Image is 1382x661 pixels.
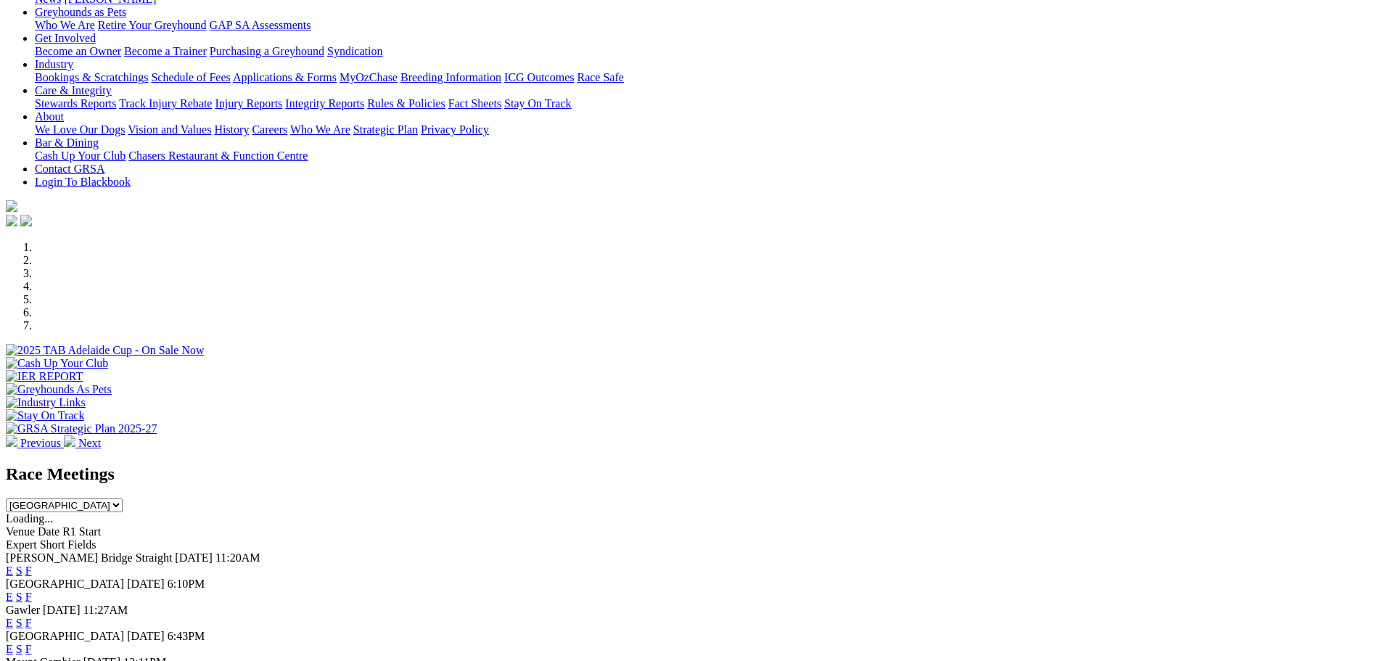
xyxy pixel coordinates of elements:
[6,591,13,603] a: E
[35,110,64,123] a: About
[367,97,445,110] a: Rules & Policies
[6,464,1376,484] h2: Race Meetings
[25,617,32,629] a: F
[62,525,101,538] span: R1 Start
[35,32,96,44] a: Get Involved
[119,97,212,110] a: Track Injury Rebate
[67,538,96,551] span: Fields
[98,19,207,31] a: Retire Your Greyhound
[35,123,1376,136] div: About
[151,71,230,83] a: Schedule of Fees
[6,396,86,409] img: Industry Links
[16,643,22,655] a: S
[40,538,65,551] span: Short
[16,591,22,603] a: S
[127,578,165,590] span: [DATE]
[25,591,32,603] a: F
[6,551,172,564] span: [PERSON_NAME] Bridge Straight
[215,551,260,564] span: 11:20AM
[124,45,207,57] a: Become a Trainer
[35,45,121,57] a: Become an Owner
[127,630,165,642] span: [DATE]
[128,149,308,162] a: Chasers Restaurant & Function Centre
[35,71,1376,84] div: Industry
[504,71,574,83] a: ICG Outcomes
[35,149,1376,163] div: Bar & Dining
[340,71,398,83] a: MyOzChase
[64,435,75,447] img: chevron-right-pager-white.svg
[6,437,64,449] a: Previous
[35,149,126,162] a: Cash Up Your Club
[128,123,211,136] a: Vision and Values
[168,630,205,642] span: 6:43PM
[16,617,22,629] a: S
[6,215,17,226] img: facebook.svg
[43,604,81,616] span: [DATE]
[35,71,148,83] a: Bookings & Scratchings
[214,123,249,136] a: History
[504,97,571,110] a: Stay On Track
[448,97,501,110] a: Fact Sheets
[78,437,101,449] span: Next
[83,604,128,616] span: 11:27AM
[6,538,37,551] span: Expert
[35,176,131,188] a: Login To Blackbook
[38,525,59,538] span: Date
[6,630,124,642] span: [GEOGRAPHIC_DATA]
[6,643,13,655] a: E
[35,19,1376,32] div: Greyhounds as Pets
[6,344,205,357] img: 2025 TAB Adelaide Cup - On Sale Now
[6,564,13,577] a: E
[327,45,382,57] a: Syndication
[35,123,125,136] a: We Love Our Dogs
[233,71,337,83] a: Applications & Forms
[6,383,112,396] img: Greyhounds As Pets
[6,578,124,590] span: [GEOGRAPHIC_DATA]
[6,422,157,435] img: GRSA Strategic Plan 2025-27
[25,564,32,577] a: F
[20,437,61,449] span: Previous
[353,123,418,136] a: Strategic Plan
[35,19,95,31] a: Who We Are
[210,19,311,31] a: GAP SA Assessments
[252,123,287,136] a: Careers
[35,84,112,97] a: Care & Integrity
[6,512,53,525] span: Loading...
[6,435,17,447] img: chevron-left-pager-white.svg
[35,6,126,18] a: Greyhounds as Pets
[16,564,22,577] a: S
[20,215,32,226] img: twitter.svg
[577,71,623,83] a: Race Safe
[215,97,282,110] a: Injury Reports
[6,370,83,383] img: IER REPORT
[35,58,73,70] a: Industry
[175,551,213,564] span: [DATE]
[168,578,205,590] span: 6:10PM
[6,604,40,616] span: Gawler
[35,136,99,149] a: Bar & Dining
[210,45,324,57] a: Purchasing a Greyhound
[64,437,101,449] a: Next
[6,525,35,538] span: Venue
[35,45,1376,58] div: Get Involved
[6,357,108,370] img: Cash Up Your Club
[35,163,104,175] a: Contact GRSA
[25,643,32,655] a: F
[6,617,13,629] a: E
[35,97,1376,110] div: Care & Integrity
[6,409,84,422] img: Stay On Track
[6,200,17,212] img: logo-grsa-white.png
[290,123,350,136] a: Who We Are
[421,123,489,136] a: Privacy Policy
[285,97,364,110] a: Integrity Reports
[400,71,501,83] a: Breeding Information
[35,97,116,110] a: Stewards Reports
